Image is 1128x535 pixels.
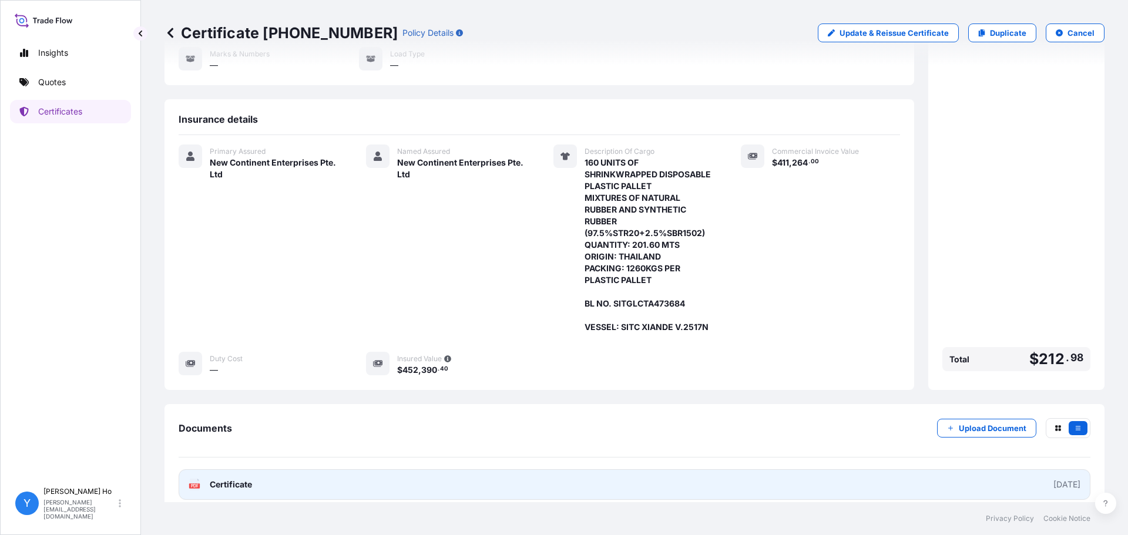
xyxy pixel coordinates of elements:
span: 00 [811,160,819,164]
button: Cancel [1046,23,1104,42]
button: Upload Document [937,419,1036,438]
span: New Continent Enterprises Pte. Ltd [397,157,525,180]
span: 40 [440,367,448,371]
p: Policy Details [402,27,454,39]
p: [PERSON_NAME][EMAIL_ADDRESS][DOMAIN_NAME] [43,499,116,520]
span: 98 [1070,354,1083,361]
p: Insights [38,47,68,59]
div: [DATE] [1053,479,1080,490]
a: PDFCertificate[DATE] [179,469,1090,500]
a: Update & Reissue Certificate [818,23,959,42]
span: 212 [1039,352,1065,366]
span: Duty Cost [210,354,243,364]
span: 452 [402,366,418,374]
p: Certificates [38,106,82,117]
span: 160 UNITS OF SHRINKWRAPPED DISPOSABLE PLASTIC PALLET MIXTURES OF NATURAL RUBBER AND SYNTHETIC RUB... [585,157,713,333]
p: Upload Document [959,422,1026,434]
span: . [438,367,439,371]
a: Privacy Policy [986,514,1034,523]
span: 264 [792,159,808,167]
span: Named Assured [397,147,450,156]
span: Y [23,497,31,509]
a: Duplicate [968,23,1036,42]
span: — [210,364,218,376]
p: Duplicate [990,27,1026,39]
p: Certificate [PHONE_NUMBER] [164,23,398,42]
span: $ [1029,352,1039,366]
span: New Continent Enterprises Pte. Ltd [210,157,338,180]
a: Certificates [10,100,131,123]
span: Insured Value [397,354,442,364]
a: Insights [10,41,131,65]
p: [PERSON_NAME] Ho [43,487,116,496]
span: , [789,159,792,167]
span: . [808,160,810,164]
a: Cookie Notice [1043,514,1090,523]
text: PDF [191,484,199,488]
span: , [418,366,421,374]
span: 411 [777,159,789,167]
p: Update & Reissue Certificate [840,27,949,39]
span: Documents [179,422,232,434]
span: Commercial Invoice Value [772,147,859,156]
p: Quotes [38,76,66,88]
span: Insurance details [179,113,258,125]
span: Certificate [210,479,252,490]
span: Total [949,354,969,365]
a: Quotes [10,70,131,94]
span: 390 [421,366,437,374]
p: Cancel [1067,27,1095,39]
span: . [1066,354,1069,361]
span: $ [772,159,777,167]
span: Description Of Cargo [585,147,654,156]
span: $ [397,366,402,374]
span: Primary Assured [210,147,266,156]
